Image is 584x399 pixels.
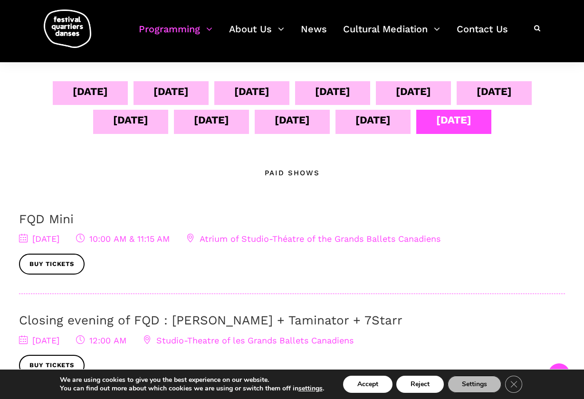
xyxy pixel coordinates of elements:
[73,83,108,100] div: [DATE]
[143,335,354,345] span: Studio-Theatre of les Grands Ballets Canadiens
[505,376,522,393] button: Close GDPR Cookie Banner
[298,384,323,393] button: settings
[194,112,229,128] div: [DATE]
[19,212,74,226] a: FQD Mini
[396,376,444,393] button: Reject
[301,21,327,49] a: News
[457,21,508,49] a: Contact Us
[275,112,310,128] div: [DATE]
[113,112,148,128] div: [DATE]
[19,254,85,275] a: Buy tickets
[153,83,189,100] div: [DATE]
[315,83,350,100] div: [DATE]
[76,335,126,345] span: 12:00 AM
[60,384,324,393] p: You can find out more about which cookies we are using or switch them off in .
[186,234,440,244] span: Atrium of Studio-Théatre of the Grands Ballets Canadiens
[60,376,324,384] p: We are using cookies to give you the best experience on our website.
[343,376,393,393] button: Accept
[19,335,59,345] span: [DATE]
[139,21,212,49] a: Programming
[19,313,402,327] a: Closing evening of FQD : [PERSON_NAME] + Taminator + 7Starr
[477,83,512,100] div: [DATE]
[436,112,471,128] div: [DATE]
[396,83,431,100] div: [DATE]
[76,234,170,244] span: 10:00 AM & 11:15 AM
[343,21,440,49] a: Cultural Mediation
[355,112,391,128] div: [DATE]
[234,83,269,100] div: [DATE]
[19,355,85,376] a: Buy tickets
[19,234,59,244] span: [DATE]
[448,376,501,393] button: Settings
[265,167,320,179] div: Paid shows
[229,21,284,49] a: About Us
[44,9,91,48] img: logo-fqd-med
